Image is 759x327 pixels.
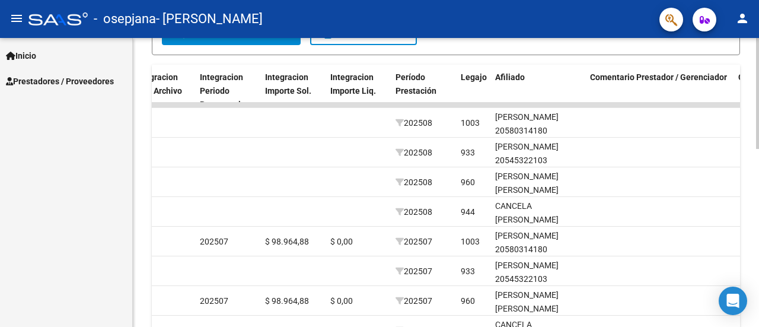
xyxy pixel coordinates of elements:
div: 944 [461,205,475,219]
div: Open Intercom Messenger [719,287,747,315]
span: Comentario Prestador / Gerenciador [590,72,727,82]
span: 202508 [396,118,432,128]
span: 202507 [396,296,432,306]
span: Integracion Importe Sol. [265,72,311,96]
span: 202508 [396,207,432,217]
span: Borrar Filtros [321,28,406,39]
div: 1003 [461,116,480,130]
span: Período Prestación [396,72,436,96]
div: CANCELA [PERSON_NAME] 27581992101 [495,199,581,240]
datatable-header-cell: Integracion Importe Liq. [326,65,391,117]
span: Integracion Periodo Presentacion [200,72,250,109]
span: $ 0,00 [330,296,353,306]
span: $ 98.964,88 [265,237,309,246]
span: 202507 [200,237,228,246]
div: 933 [461,265,475,278]
span: - osepjana [94,6,156,32]
span: 202508 [396,148,432,157]
mat-icon: menu [9,11,24,26]
div: [PERSON_NAME] [PERSON_NAME] 20555823046 [495,170,581,210]
span: $ 98.964,88 [265,296,309,306]
div: [PERSON_NAME] 20580314180 [495,110,581,138]
span: Integracion Tipo Archivo [135,72,182,96]
span: Inicio [6,49,36,62]
div: 960 [461,176,475,189]
span: 202507 [200,296,228,306]
span: Prestadores / Proveedores [6,75,114,88]
datatable-header-cell: Legajo [456,65,490,117]
div: [PERSON_NAME] 20580314180 [495,229,581,256]
span: Buscar Comprobante [173,28,290,39]
span: Legajo [461,72,487,82]
div: 933 [461,146,475,160]
span: 202507 [396,266,432,276]
div: 1003 [461,235,480,249]
span: Afiliado [495,72,525,82]
span: $ 0,00 [330,237,353,246]
div: [PERSON_NAME] 20545322103 [495,259,581,286]
span: 202508 [396,177,432,187]
span: Integracion Importe Liq. [330,72,376,96]
div: 960 [461,294,475,308]
datatable-header-cell: Integracion Importe Sol. [260,65,326,117]
datatable-header-cell: Integracion Periodo Presentacion [195,65,260,117]
datatable-header-cell: Comentario Prestador / Gerenciador [585,65,734,117]
span: - [PERSON_NAME] [156,6,263,32]
datatable-header-cell: Período Prestación [391,65,456,117]
datatable-header-cell: Integracion Tipo Archivo [130,65,195,117]
span: 202507 [396,237,432,246]
div: [PERSON_NAME] 20545322103 [495,140,581,167]
mat-icon: person [735,11,750,26]
datatable-header-cell: Afiliado [490,65,585,117]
